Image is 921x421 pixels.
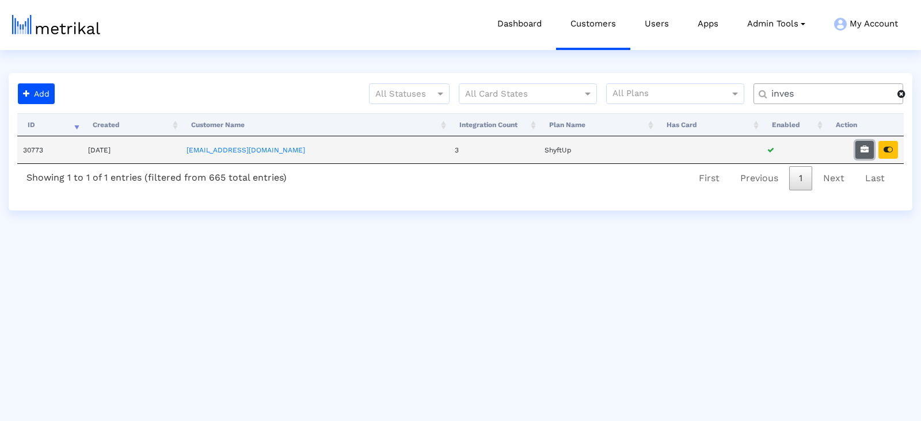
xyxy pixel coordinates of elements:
th: Integration Count: activate to sort column ascending [449,113,539,136]
a: First [689,166,729,190]
td: 30773 [17,136,82,163]
img: metrical-logo-light.png [12,15,100,35]
th: Created: activate to sort column ascending [82,113,181,136]
th: Plan Name: activate to sort column ascending [539,113,656,136]
th: Action [825,113,904,136]
button: Add [18,83,55,104]
a: [EMAIL_ADDRESS][DOMAIN_NAME] [187,146,305,154]
input: All Plans [612,87,732,102]
a: Last [855,166,895,190]
a: Previous [730,166,788,190]
input: Customer Name [763,88,897,100]
th: Has Card: activate to sort column ascending [656,113,762,136]
th: Enabled: activate to sort column ascending [762,113,825,136]
a: 1 [789,166,812,190]
th: Customer Name: activate to sort column ascending [181,113,449,136]
th: ID: activate to sort column ascending [17,113,82,136]
td: [DATE] [82,136,181,163]
img: my-account-menu-icon.png [834,18,847,30]
td: ShyftUp [539,136,656,163]
td: 3 [449,136,539,163]
a: Next [813,166,854,190]
input: All Card States [465,87,570,102]
div: Showing 1 to 1 of 1 entries (filtered from 665 total entries) [17,164,296,187]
